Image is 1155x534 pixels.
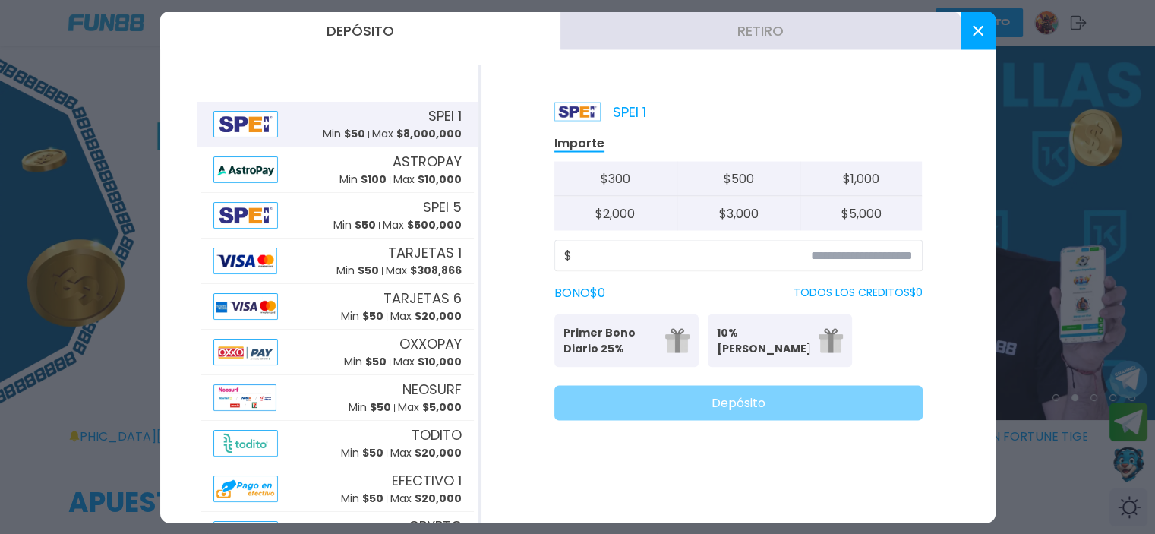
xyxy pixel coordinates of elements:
[554,101,646,122] p: SPEI 1
[412,425,462,445] span: TODITO
[349,400,391,416] p: Min
[554,283,605,302] label: BONO $ 0
[390,491,462,507] p: Max
[554,161,677,196] button: $300
[415,491,462,506] span: $ 20,000
[410,263,462,278] span: $ 308,866
[390,308,462,324] p: Max
[333,217,376,233] p: Min
[344,354,387,370] p: Min
[197,374,478,420] button: AlipayNEOSURFMin $50Max $5,000
[407,217,462,232] span: $ 500,000
[362,308,383,324] span: $ 50
[415,308,462,324] span: $ 20,000
[418,172,462,187] span: $ 10,000
[383,217,462,233] p: Max
[665,328,690,352] img: gift
[213,247,277,273] img: Alipay
[344,126,365,141] span: $ 50
[554,196,677,230] button: $2,000
[197,283,478,329] button: AlipayTARJETAS 6Min $50Max $20,000
[160,11,560,49] button: Depósito
[213,338,279,365] img: Alipay
[800,161,923,196] button: $1,000
[388,242,462,263] span: TARJETAS 1
[197,238,478,283] button: AlipayTARJETAS 1Min $50Max $308,866
[213,429,279,456] img: Alipay
[358,263,379,278] span: $ 50
[402,379,462,400] span: NEOSURF
[819,328,843,352] img: gift
[370,400,391,415] span: $ 50
[339,172,387,188] p: Min
[800,196,923,230] button: $5,000
[365,354,387,369] span: $ 50
[336,263,379,279] p: Min
[399,333,462,354] span: OXXOPAY
[213,201,279,228] img: Alipay
[362,491,383,506] span: $ 50
[398,400,462,416] p: Max
[197,192,478,238] button: AlipaySPEI 5Min $50Max $500,000
[393,172,462,188] p: Max
[213,156,279,182] img: Alipay
[422,400,462,415] span: $ 5,000
[213,110,279,137] img: Alipay
[717,324,809,356] p: 10% [PERSON_NAME]
[197,101,478,147] button: AlipaySPEI 1Min $50Max $8,000,000
[393,151,462,172] span: ASTROPAY
[428,106,462,126] span: SPEI 1
[197,466,478,511] button: AlipayEFECTIVO 1Min $50Max $20,000
[392,470,462,491] span: EFECTIVO 1
[794,285,923,301] p: TODOS LOS CREDITOS $ 0
[677,196,800,230] button: $3,000
[197,420,478,466] button: AlipayTODITOMin $50Max $20,000
[213,384,276,410] img: Alipay
[197,147,478,192] button: AlipayASTROPAYMin $100Max $10,000
[554,102,601,121] img: Platform Logo
[372,126,462,142] p: Max
[355,217,376,232] span: $ 50
[563,324,656,356] p: Primer Bono Diario 25%
[708,314,852,367] button: 10% [PERSON_NAME]
[554,134,604,152] p: Importe
[677,161,800,196] button: $500
[393,354,462,370] p: Max
[390,445,462,461] p: Max
[213,475,279,501] img: Alipay
[213,292,279,319] img: Alipay
[197,329,478,374] button: AlipayOXXOPAYMin $50Max $10,000
[341,308,383,324] p: Min
[361,172,387,187] span: $ 100
[554,314,699,367] button: Primer Bono Diario 25%
[341,445,383,461] p: Min
[415,445,462,460] span: $ 20,000
[554,385,923,420] button: Depósito
[341,491,383,507] p: Min
[560,11,961,49] button: Retiro
[386,263,462,279] p: Max
[323,126,365,142] p: Min
[418,354,462,369] span: $ 10,000
[383,288,462,308] span: TARJETAS 6
[396,126,462,141] span: $ 8,000,000
[423,197,462,217] span: SPEI 5
[362,445,383,460] span: $ 50
[564,246,572,264] span: $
